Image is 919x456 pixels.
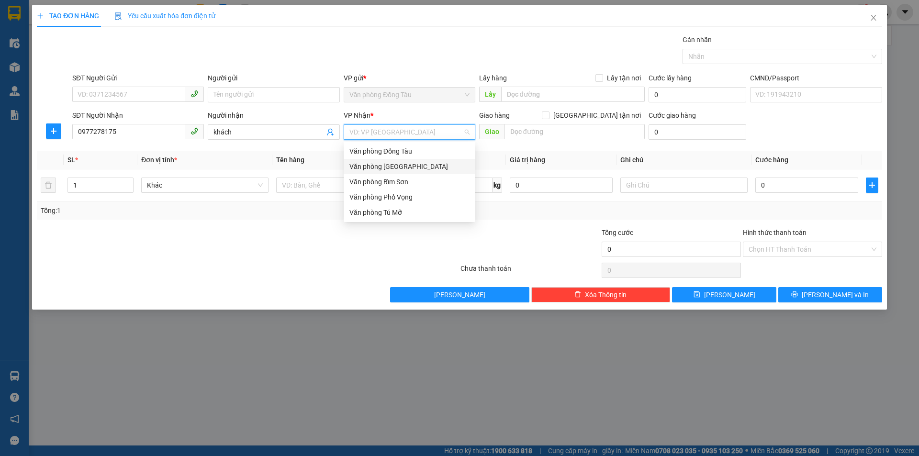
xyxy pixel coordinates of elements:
[870,14,877,22] span: close
[694,291,700,299] span: save
[349,88,470,102] span: Văn phòng Đồng Tàu
[620,178,748,193] input: Ghi Chú
[72,110,204,121] div: SĐT Người Nhận
[860,5,887,32] button: Close
[344,159,475,174] div: Văn phòng Thanh Hóa
[344,205,475,220] div: Văn phòng Tú Mỡ
[649,111,696,119] label: Cước giao hàng
[114,12,122,20] img: icon
[41,205,355,216] div: Tổng: 1
[493,178,502,193] span: kg
[46,123,61,139] button: plus
[349,207,470,218] div: Văn phòng Tú Mỡ
[67,156,75,164] span: SL
[41,178,56,193] button: delete
[53,23,217,59] li: 01A03 [GEOGRAPHIC_DATA], [GEOGRAPHIC_DATA] ( bên cạnh cây xăng bến xe phía Bắc cũ)
[141,156,177,164] span: Đơn vị tính
[755,156,788,164] span: Cước hàng
[349,177,470,187] div: Văn phòng Bỉm Sơn
[585,289,627,300] span: Xóa Thông tin
[649,74,692,82] label: Cước lấy hàng
[743,229,807,236] label: Hình thức thanh toán
[602,229,633,236] span: Tổng cước
[866,178,878,193] button: plus
[510,156,545,164] span: Giá trị hàng
[344,111,370,119] span: VP Nhận
[750,73,882,83] div: CMND/Passport
[276,178,403,193] input: VD: Bàn, Ghế
[101,11,169,23] b: 36 Limousine
[390,287,529,302] button: [PERSON_NAME]
[649,87,746,102] input: Cước lấy hàng
[479,87,501,102] span: Lấy
[434,289,485,300] span: [PERSON_NAME]
[147,178,263,192] span: Khác
[349,192,470,202] div: Văn phòng Phố Vọng
[344,174,475,189] div: Văn phòng Bỉm Sơn
[191,127,198,135] span: phone
[72,73,204,83] div: SĐT Người Gửi
[208,73,339,83] div: Người gửi
[549,110,645,121] span: [GEOGRAPHIC_DATA] tận nơi
[276,156,304,164] span: Tên hàng
[778,287,882,302] button: printer[PERSON_NAME] và In
[12,12,60,60] img: logo.jpg
[704,289,755,300] span: [PERSON_NAME]
[479,124,504,139] span: Giao
[531,287,671,302] button: deleteXóa Thông tin
[191,90,198,98] span: phone
[791,291,798,299] span: printer
[802,289,869,300] span: [PERSON_NAME] và In
[114,12,215,20] span: Yêu cầu xuất hóa đơn điện tử
[683,36,712,44] label: Gán nhãn
[37,12,44,19] span: plus
[479,111,510,119] span: Giao hàng
[344,73,475,83] div: VP gửi
[479,74,507,82] span: Lấy hàng
[616,151,751,169] th: Ghi chú
[501,87,645,102] input: Dọc đường
[603,73,645,83] span: Lấy tận nơi
[344,189,475,205] div: Văn phòng Phố Vọng
[504,124,645,139] input: Dọc đường
[53,59,217,71] li: Hotline: 1900888999
[208,110,339,121] div: Người nhận
[349,161,470,172] div: Văn phòng [GEOGRAPHIC_DATA]
[344,144,475,159] div: Văn phòng Đồng Tàu
[459,263,601,280] div: Chưa thanh toán
[866,181,878,189] span: plus
[46,127,61,135] span: plus
[574,291,581,299] span: delete
[649,124,746,140] input: Cước giao hàng
[672,287,776,302] button: save[PERSON_NAME]
[326,128,334,136] span: user-add
[349,146,470,156] div: Văn phòng Đồng Tàu
[37,12,99,20] span: TẠO ĐƠN HÀNG
[510,178,613,193] input: 0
